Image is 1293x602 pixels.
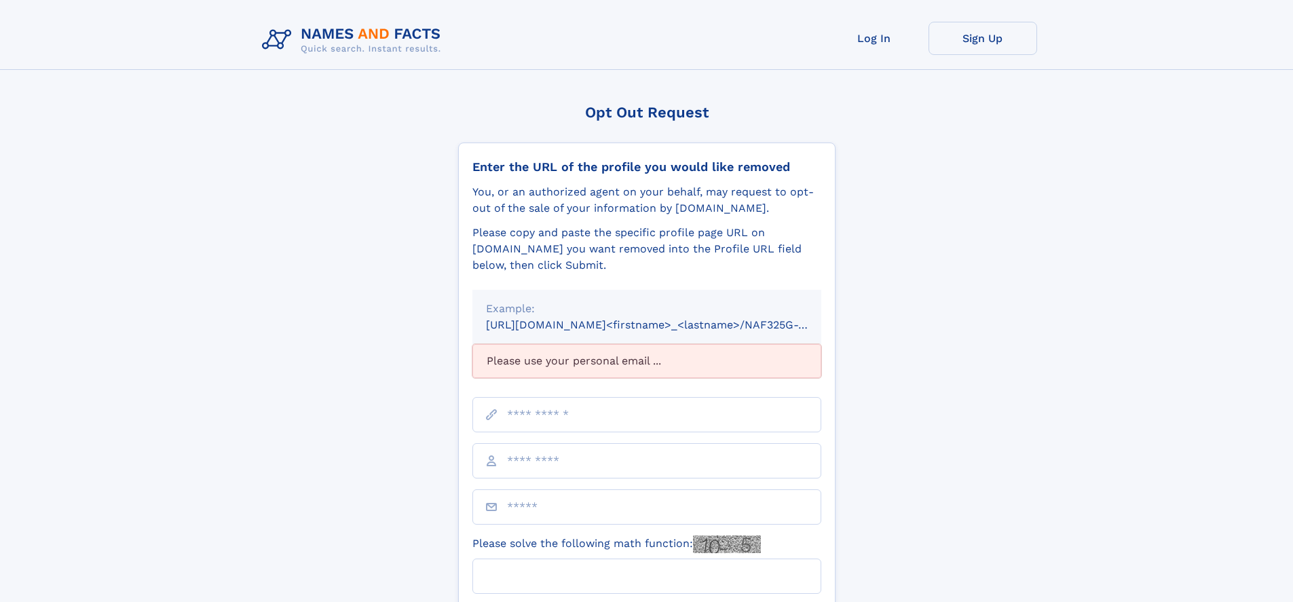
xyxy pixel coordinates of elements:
a: Log In [820,22,929,55]
div: You, or an authorized agent on your behalf, may request to opt-out of the sale of your informatio... [472,184,821,217]
div: Opt Out Request [458,104,836,121]
label: Please solve the following math function: [472,535,761,553]
div: Please use your personal email ... [472,344,821,378]
div: Please copy and paste the specific profile page URL on [DOMAIN_NAME] you want removed into the Pr... [472,225,821,274]
div: Example: [486,301,808,317]
img: Logo Names and Facts [257,22,452,58]
a: Sign Up [929,22,1037,55]
div: Enter the URL of the profile you would like removed [472,159,821,174]
small: [URL][DOMAIN_NAME]<firstname>_<lastname>/NAF325G-xxxxxxxx [486,318,847,331]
